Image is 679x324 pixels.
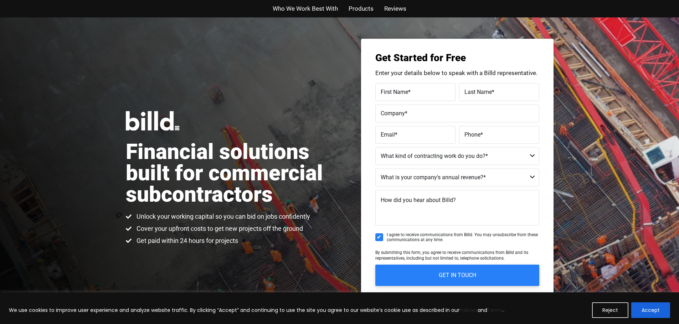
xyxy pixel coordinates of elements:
button: Accept [631,302,670,318]
h3: Get Started for Free [375,53,539,63]
input: I agree to receive communications from Billd. You may unsubscribe from these communications at an... [375,233,383,241]
button: Reject [592,302,628,318]
span: I agree to receive communications from Billd. You may unsubscribe from these communications at an... [387,232,539,243]
span: Unlock your working capital so you can bid on jobs confidently [135,212,310,221]
a: Products [349,4,374,14]
h1: Financial solutions built for commercial subcontractors [126,141,340,205]
span: By submitting this form, you agree to receive communications from Billd and its representatives, ... [375,250,528,261]
span: Cover your upfront costs to get new projects off the ground [135,224,303,233]
span: Last Name [464,88,492,95]
a: Who We Work Best With [273,4,338,14]
input: GET IN TOUCH [375,265,539,286]
span: First Name [381,88,408,95]
p: Enter your details below to speak with a Billd representative. [375,70,539,76]
a: Reviews [384,4,406,14]
a: Policies [459,307,478,314]
span: Phone [464,131,480,138]
span: How did you hear about Billd? [381,197,456,203]
a: Terms [487,307,503,314]
span: Get paid within 24 hours for projects [135,237,238,245]
span: Company [381,110,405,116]
p: We use cookies to improve user experience and analyze website traffic. By clicking “Accept” and c... [9,306,504,314]
span: Email [381,131,395,138]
